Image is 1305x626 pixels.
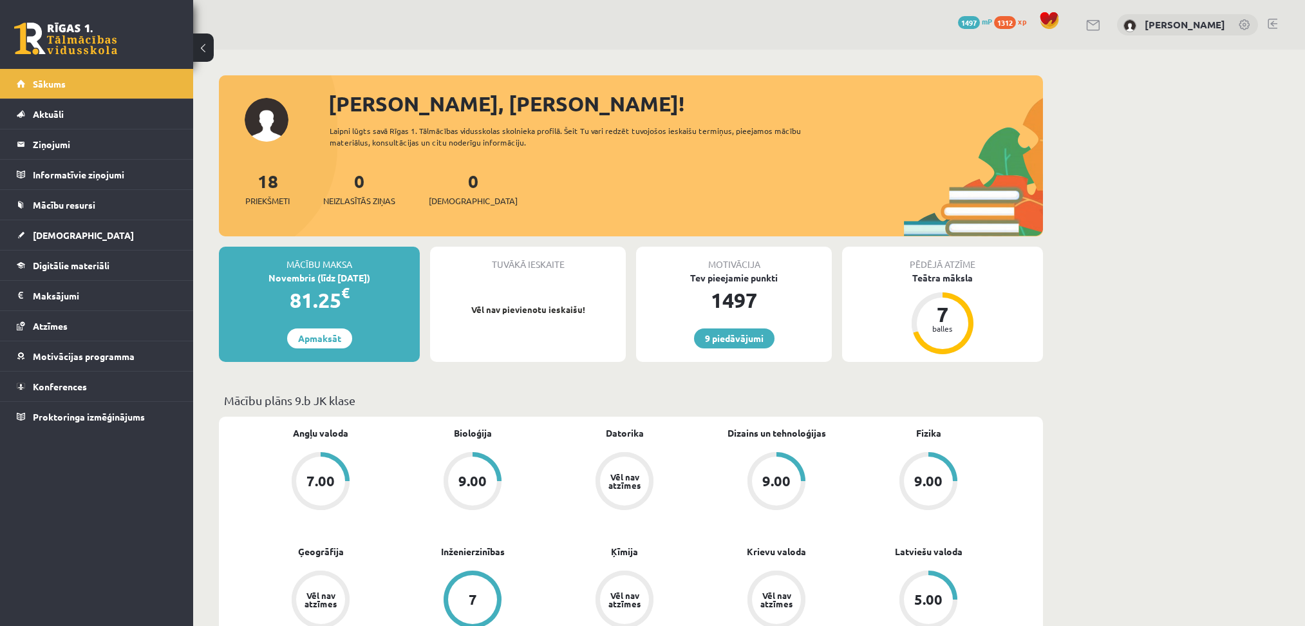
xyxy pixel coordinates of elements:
[323,169,395,207] a: 0Neizlasītās ziņas
[17,129,177,159] a: Ziņojumi
[458,474,487,488] div: 9.00
[469,593,477,607] div: 7
[982,16,992,26] span: mP
[728,426,826,440] a: Dizains un tehnoloģijas
[293,426,348,440] a: Angļu valoda
[636,285,832,316] div: 1497
[1145,18,1225,31] a: [PERSON_NAME]
[17,341,177,371] a: Motivācijas programma
[303,591,339,608] div: Vēl nav atzīmes
[636,247,832,271] div: Motivācija
[606,591,643,608] div: Vēl nav atzīmes
[429,169,518,207] a: 0[DEMOGRAPHIC_DATA]
[306,474,335,488] div: 7.00
[747,545,806,558] a: Krievu valoda
[17,372,177,401] a: Konferences
[219,247,420,271] div: Mācību maksa
[17,311,177,341] a: Atzīmes
[437,303,619,316] p: Vēl nav pievienotu ieskaišu!
[33,108,64,120] span: Aktuāli
[219,285,420,316] div: 81.25
[287,328,352,348] a: Apmaksāt
[454,426,492,440] a: Bioloģija
[33,78,66,90] span: Sākums
[694,328,775,348] a: 9 piedāvājumi
[636,271,832,285] div: Tev pieejamie punkti
[33,281,177,310] legend: Maksājumi
[33,411,145,422] span: Proktoringa izmēģinājums
[606,426,644,440] a: Datorika
[1123,19,1136,32] img: Rūdolfs Masjulis
[700,452,852,513] a: 9.00
[33,260,109,271] span: Digitālie materiāli
[224,392,1038,409] p: Mācību plāns 9.b JK klase
[549,452,700,513] a: Vēl nav atzīmes
[923,304,962,325] div: 7
[994,16,1033,26] a: 1312 xp
[397,452,549,513] a: 9.00
[14,23,117,55] a: Rīgas 1. Tālmācības vidusskola
[1018,16,1026,26] span: xp
[33,320,68,332] span: Atzīmes
[994,16,1016,29] span: 1312
[341,283,350,302] span: €
[914,593,943,607] div: 5.00
[606,473,643,489] div: Vēl nav atzīmes
[245,452,397,513] a: 7.00
[916,426,941,440] a: Fizika
[33,229,134,241] span: [DEMOGRAPHIC_DATA]
[441,545,505,558] a: Inženierzinības
[33,199,95,211] span: Mācību resursi
[33,160,177,189] legend: Informatīvie ziņojumi
[852,452,1004,513] a: 9.00
[33,129,177,159] legend: Ziņojumi
[323,194,395,207] span: Neizlasītās ziņas
[17,220,177,250] a: [DEMOGRAPHIC_DATA]
[895,545,962,558] a: Latviešu valoda
[298,545,344,558] a: Ģeogrāfija
[33,381,87,392] span: Konferences
[17,251,177,280] a: Digitālie materiāli
[758,591,794,608] div: Vēl nav atzīmes
[842,247,1043,271] div: Pēdējā atzīme
[923,325,962,332] div: balles
[17,190,177,220] a: Mācību resursi
[245,169,290,207] a: 18Priekšmeti
[842,271,1043,356] a: Teātra māksla 7 balles
[33,350,135,362] span: Motivācijas programma
[958,16,992,26] a: 1497 mP
[842,271,1043,285] div: Teātra māksla
[245,194,290,207] span: Priekšmeti
[328,88,1043,119] div: [PERSON_NAME], [PERSON_NAME]!
[17,402,177,432] a: Proktoringa izmēģinājums
[330,125,824,148] div: Laipni lūgts savā Rīgas 1. Tālmācības vidusskolas skolnieka profilā. Šeit Tu vari redzēt tuvojošo...
[762,474,791,488] div: 9.00
[958,16,980,29] span: 1497
[219,271,420,285] div: Novembris (līdz [DATE])
[17,99,177,129] a: Aktuāli
[429,194,518,207] span: [DEMOGRAPHIC_DATA]
[17,160,177,189] a: Informatīvie ziņojumi
[914,474,943,488] div: 9.00
[611,545,638,558] a: Ķīmija
[17,281,177,310] a: Maksājumi
[17,69,177,99] a: Sākums
[430,247,626,271] div: Tuvākā ieskaite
